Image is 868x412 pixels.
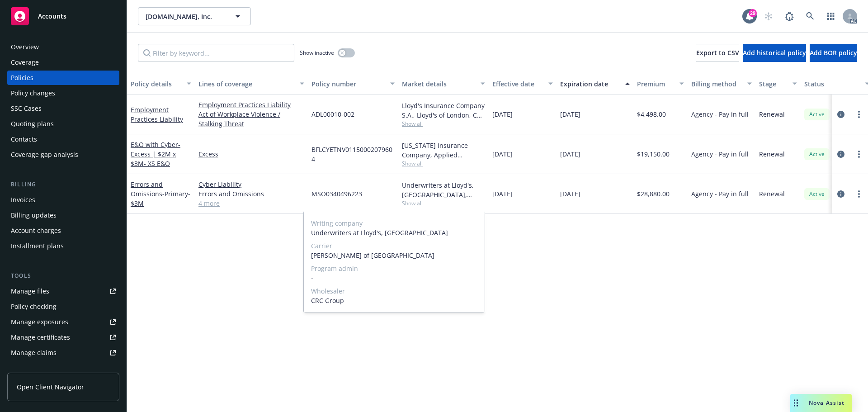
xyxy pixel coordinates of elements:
div: Premium [637,79,674,89]
a: E&O with Cyber [131,140,180,168]
span: Agency - Pay in full [691,189,749,199]
a: Manage claims [7,346,119,360]
span: - [311,273,477,283]
div: Underwriters at Lloyd's, [GEOGRAPHIC_DATA], [PERSON_NAME] of London, CRC Group [402,180,485,199]
button: Nova Assist [790,394,852,412]
button: Premium [633,73,688,95]
a: Installment plans [7,239,119,253]
a: Policies [7,71,119,85]
span: Renewal [759,149,785,159]
span: Open Client Navigator [17,382,84,392]
div: Policy number [311,79,385,89]
button: Lines of coverage [195,73,308,95]
button: Expiration date [557,73,633,95]
div: Manage claims [11,346,57,360]
span: [DATE] [492,109,513,119]
a: Errors and Omissions [198,189,304,199]
span: [DATE] [560,189,580,199]
div: Contacts [11,132,37,147]
span: Show all [402,160,485,167]
button: Market details [398,73,489,95]
a: 4 more [198,199,304,208]
a: Accounts [7,4,119,29]
div: Policies [11,71,33,85]
span: Active [808,190,826,198]
span: Add historical policy [743,48,806,57]
a: Act of Workplace Violence / Stalking Threat [198,109,304,128]
div: Billing method [691,79,742,89]
div: Invoices [11,193,35,207]
a: Coverage gap analysis [7,147,119,162]
span: BFLCYETNV01150002079604 [311,145,395,164]
a: Manage certificates [7,330,119,345]
span: Add BOR policy [810,48,857,57]
span: Carrier [311,241,477,251]
span: [DATE] [492,189,513,199]
div: Lloyd's Insurance Company S.A., Lloyd's of London, CRC Group [402,101,485,120]
span: Agency - Pay in full [691,149,749,159]
div: Tools [7,271,119,280]
button: Effective date [489,73,557,95]
span: [DATE] [560,149,580,159]
div: Effective date [492,79,543,89]
span: - Excess | $2M x $3M- XS E&O [131,140,180,168]
span: ADL00010-002 [311,109,354,119]
a: Contacts [7,132,119,147]
a: Excess [198,149,304,159]
div: [US_STATE] Insurance Company, Applied Underwriters, CRC Group [402,141,485,160]
a: circleInformation [835,189,846,199]
span: [PERSON_NAME] of [GEOGRAPHIC_DATA] [311,251,477,260]
span: Active [808,110,826,118]
a: circleInformation [835,149,846,160]
a: Invoices [7,193,119,207]
input: Filter by keyword... [138,44,294,62]
a: more [854,109,864,120]
button: Add BOR policy [810,44,857,62]
div: Manage BORs [11,361,53,375]
button: Policy number [308,73,398,95]
span: Renewal [759,109,785,119]
a: Search [801,7,819,25]
div: Market details [402,79,475,89]
button: Billing method [688,73,755,95]
a: Manage BORs [7,361,119,375]
button: Add historical policy [743,44,806,62]
span: Accounts [38,13,66,20]
a: Cyber Liability [198,180,304,189]
a: more [854,149,864,160]
div: Manage exposures [11,315,68,329]
div: Status [804,79,859,89]
div: Account charges [11,223,61,238]
a: Quoting plans [7,117,119,131]
div: Overview [11,40,39,54]
div: SSC Cases [11,101,42,116]
div: Coverage [11,55,39,70]
a: Overview [7,40,119,54]
span: Show inactive [300,49,334,57]
a: Policy checking [7,299,119,314]
span: Show all [402,120,485,128]
span: CRC Group [311,296,477,305]
div: Stage [759,79,787,89]
span: Active [808,150,826,158]
button: Export to CSV [696,44,739,62]
span: Program admin [311,264,477,273]
a: more [854,189,864,199]
a: Coverage [7,55,119,70]
button: Policy details [127,73,195,95]
div: Policy changes [11,86,55,100]
div: Drag to move [790,394,802,412]
div: Lines of coverage [198,79,294,89]
div: Coverage gap analysis [11,147,78,162]
span: Manage exposures [7,315,119,329]
span: [DOMAIN_NAME], Inc. [146,12,224,21]
button: [DOMAIN_NAME], Inc. [138,7,251,25]
a: Employment Practices Liability [131,105,183,123]
span: Renewal [759,189,785,199]
a: Billing updates [7,208,119,223]
div: Expiration date [560,79,620,89]
a: Errors and Omissions [131,180,190,208]
span: Export to CSV [696,48,739,57]
span: $28,880.00 [637,189,670,199]
a: Report a Bug [780,7,798,25]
